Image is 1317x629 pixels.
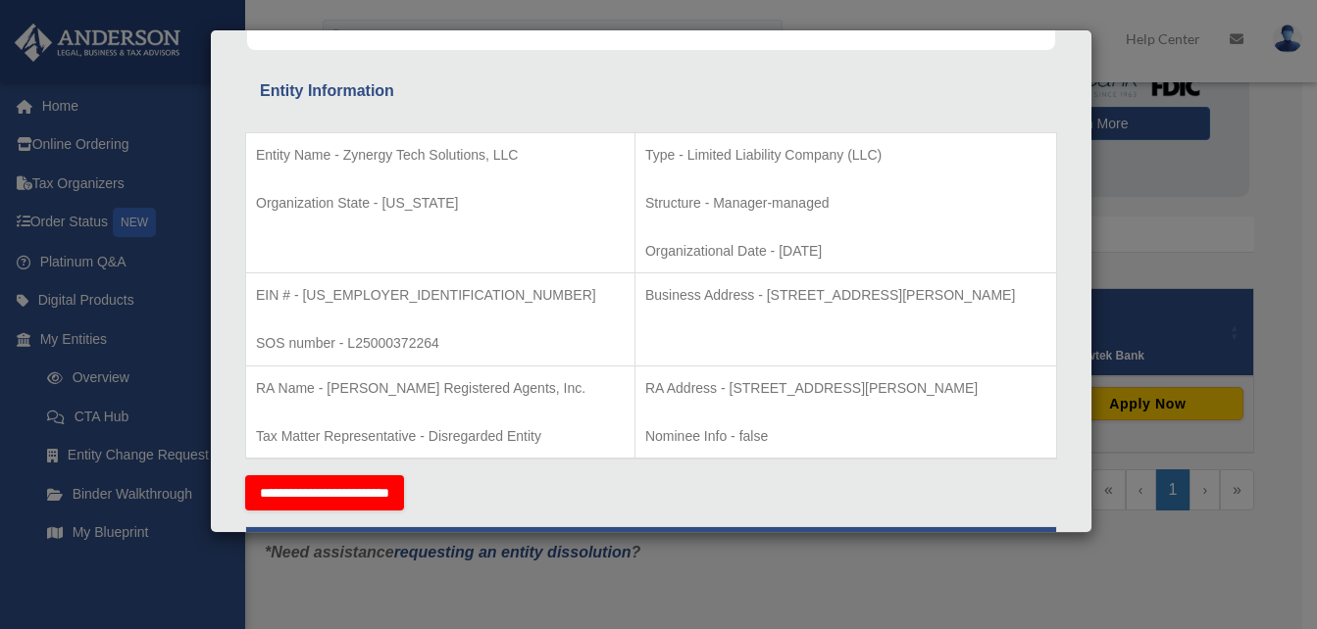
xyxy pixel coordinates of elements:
[256,143,625,168] p: Entity Name - Zynergy Tech Solutions, LLC
[645,143,1046,168] p: Type - Limited Liability Company (LLC)
[256,376,625,401] p: RA Name - [PERSON_NAME] Registered Agents, Inc.
[246,527,1057,575] th: Tax Information
[260,77,1042,105] div: Entity Information
[256,424,625,449] p: Tax Matter Representative - Disregarded Entity
[645,239,1046,264] p: Organizational Date - [DATE]
[256,331,625,356] p: SOS number - L25000372264
[645,191,1046,216] p: Structure - Manager-managed
[645,283,1046,308] p: Business Address - [STREET_ADDRESS][PERSON_NAME]
[256,191,625,216] p: Organization State - [US_STATE]
[256,283,625,308] p: EIN # - [US_EMPLOYER_IDENTIFICATION_NUMBER]
[645,424,1046,449] p: Nominee Info - false
[645,376,1046,401] p: RA Address - [STREET_ADDRESS][PERSON_NAME]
